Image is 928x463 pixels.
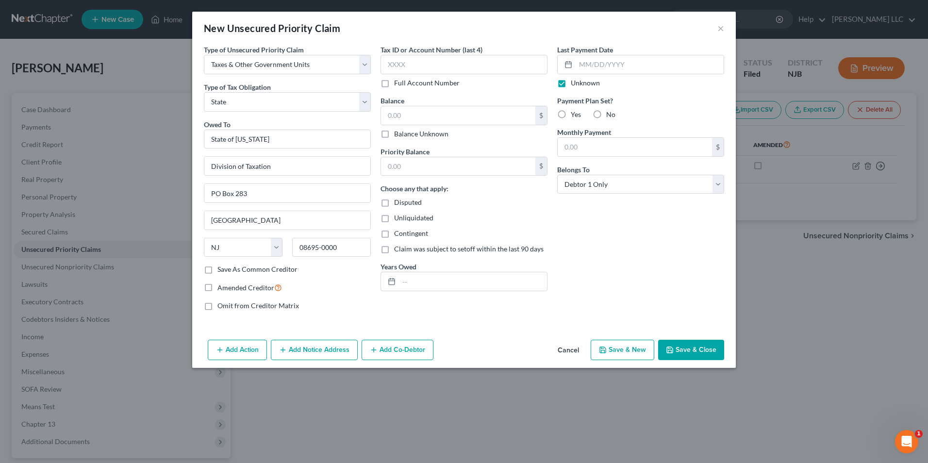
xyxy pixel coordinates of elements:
[204,83,271,91] span: Type of Tax Obligation
[557,127,611,137] label: Monthly Payment
[557,45,613,55] label: Last Payment Date
[381,262,416,272] label: Years Owed
[362,340,433,360] button: Add Co-Debtor
[381,96,404,106] label: Balance
[557,165,590,174] span: Belongs To
[658,340,724,360] button: Save & Close
[535,106,547,125] div: $
[394,214,433,222] span: Unliquidated
[381,157,535,176] input: 0.00
[204,184,370,202] input: Apt, Suite, etc...
[217,301,299,310] span: Omit from Creditor Matrix
[399,272,547,291] input: --
[717,22,724,34] button: ×
[204,157,370,175] input: Enter address...
[204,21,340,35] div: New Unsecured Priority Claim
[394,229,428,237] span: Contingent
[558,138,712,156] input: 0.00
[204,120,231,129] span: Owed To
[712,138,724,156] div: $
[576,55,724,74] input: MM/DD/YYYY
[895,430,918,453] iframe: Intercom live chat
[217,265,298,274] label: Save As Common Creditor
[208,340,267,360] button: Add Action
[394,78,460,88] label: Full Account Number
[394,129,448,139] label: Balance Unknown
[591,340,654,360] button: Save & New
[550,341,587,360] button: Cancel
[381,45,482,55] label: Tax ID or Account Number (last 4)
[271,340,358,360] button: Add Notice Address
[606,110,615,118] span: No
[381,106,535,125] input: 0.00
[394,198,422,206] span: Disputed
[381,183,448,194] label: Choose any that apply:
[292,238,371,257] input: Enter zip...
[217,283,274,292] span: Amended Creditor
[535,157,547,176] div: $
[915,430,923,438] span: 1
[204,130,371,149] input: Search creditor by name...
[381,55,547,74] input: XXXX
[204,46,304,54] span: Type of Unsecured Priority Claim
[571,110,581,118] span: Yes
[204,211,370,230] input: Enter city...
[381,147,430,157] label: Priority Balance
[557,96,724,106] label: Payment Plan Set?
[571,78,600,88] label: Unknown
[394,245,544,253] span: Claim was subject to setoff within the last 90 days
